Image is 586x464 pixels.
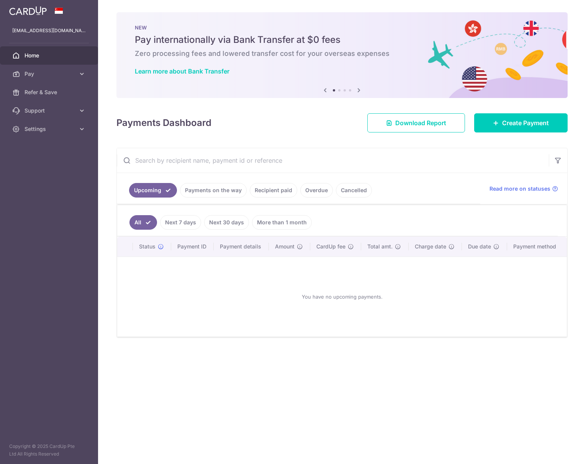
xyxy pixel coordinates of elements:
img: CardUp [9,6,47,15]
span: Refer & Save [25,88,75,96]
a: Create Payment [474,113,568,132]
span: Home [25,52,75,59]
span: Status [139,243,156,250]
span: Due date [468,243,491,250]
h5: Pay internationally via Bank Transfer at $0 fees [135,34,549,46]
input: Search by recipient name, payment id or reference [117,148,549,173]
a: Read more on statuses [489,185,558,193]
a: Cancelled [336,183,372,198]
p: NEW [135,25,549,31]
span: Amount [275,243,295,250]
span: Total amt. [367,243,393,250]
a: Overdue [300,183,333,198]
th: Payment ID [171,237,214,257]
span: Settings [25,125,75,133]
h4: Payments Dashboard [116,116,211,130]
h6: Zero processing fees and lowered transfer cost for your overseas expenses [135,49,549,58]
span: Support [25,107,75,114]
img: Bank transfer banner [116,12,568,98]
span: CardUp fee [316,243,345,250]
span: Pay [25,70,75,78]
a: More than 1 month [252,215,312,230]
a: Payments on the way [180,183,247,198]
span: Create Payment [502,118,549,127]
div: You have no upcoming payments. [126,263,558,330]
a: Recipient paid [250,183,297,198]
a: All [129,215,157,230]
span: Download Report [395,118,446,127]
span: Read more on statuses [489,185,550,193]
span: Charge date [415,243,446,250]
a: Next 7 days [160,215,201,230]
a: Learn more about Bank Transfer [135,67,229,75]
p: [EMAIL_ADDRESS][DOMAIN_NAME] [12,27,86,34]
a: Download Report [367,113,465,132]
th: Payment details [214,237,269,257]
a: Upcoming [129,183,177,198]
th: Payment method [507,237,567,257]
a: Next 30 days [204,215,249,230]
